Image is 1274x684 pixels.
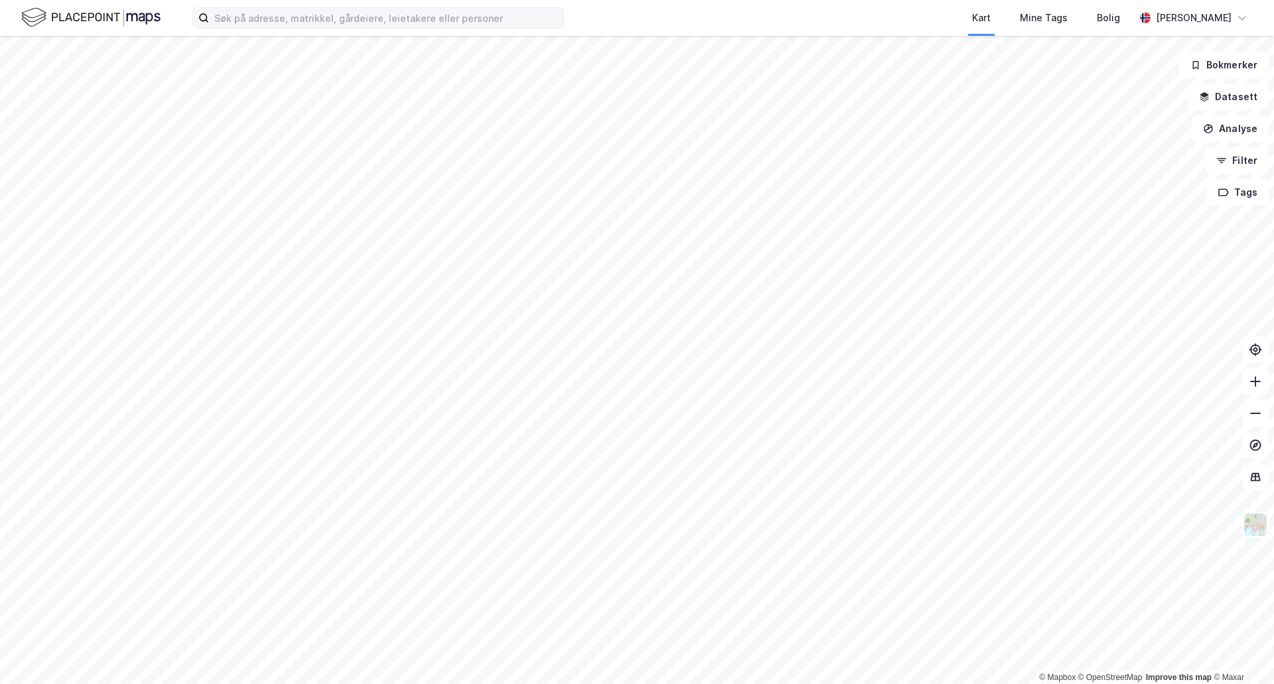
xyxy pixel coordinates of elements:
button: Analyse [1192,115,1269,142]
button: Tags [1207,179,1269,206]
a: Mapbox [1039,673,1076,682]
a: Improve this map [1146,673,1212,682]
div: Kontrollprogram for chat [1208,620,1274,684]
div: Bolig [1097,10,1120,26]
div: Kart [972,10,991,26]
div: [PERSON_NAME] [1156,10,1232,26]
div: Mine Tags [1020,10,1068,26]
button: Datasett [1188,84,1269,110]
button: Filter [1205,147,1269,174]
img: Z [1243,512,1268,537]
iframe: Chat Widget [1208,620,1274,684]
img: logo.f888ab2527a4732fd821a326f86c7f29.svg [21,6,161,29]
input: Søk på adresse, matrikkel, gårdeiere, leietakere eller personer [209,8,563,28]
a: OpenStreetMap [1078,673,1143,682]
button: Bokmerker [1179,52,1269,78]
